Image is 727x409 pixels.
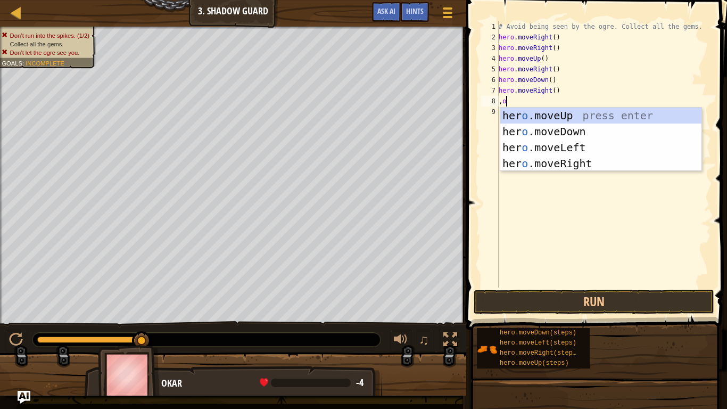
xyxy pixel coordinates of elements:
span: : [22,60,26,67]
span: ♫ [419,332,429,348]
li: Collect all the gems. [2,40,89,48]
img: thang_avatar_frame.png [98,345,160,404]
div: 8 [481,96,499,107]
span: -4 [356,376,363,389]
span: Incomplete [26,60,64,67]
li: Don’t run into the spikes. [2,31,89,40]
div: 6 [481,75,499,85]
div: Okar [161,377,371,390]
button: Run [474,290,714,314]
div: health: -4 / 11 [260,378,363,388]
button: Adjust volume [390,330,411,352]
button: Toggle fullscreen [440,330,461,352]
span: hero.moveUp(steps) [500,359,569,367]
div: 9 [481,107,499,117]
div: 3 [481,43,499,53]
button: Ctrl + P: Pause [5,330,27,352]
span: Don’t let the ogre see you. [10,49,80,56]
span: Don’t run into the spikes. (1/2) [10,32,89,39]
div: 7 [481,85,499,96]
span: Goals [2,60,22,67]
button: ♫ [417,330,435,352]
div: 5 [481,64,499,75]
span: Collect all the gems. [10,40,64,47]
img: portrait.png [477,339,497,359]
span: hero.moveRight(steps) [500,349,580,357]
li: Don’t let the ogre see you. [2,48,89,57]
span: Ask AI [377,6,395,16]
span: hero.moveLeft(steps) [500,339,576,347]
button: Ask AI [18,391,30,404]
button: Ask AI [372,2,401,22]
div: 2 [481,32,499,43]
div: 4 [481,53,499,64]
button: Show game menu [434,2,461,27]
div: 1 [481,21,499,32]
span: Hints [406,6,424,16]
span: hero.moveDown(steps) [500,329,576,337]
